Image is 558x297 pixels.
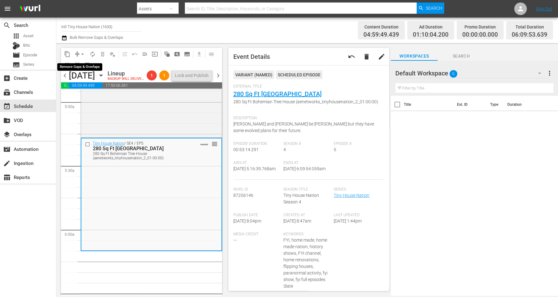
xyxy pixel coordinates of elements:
div: Scheduled Episode [276,70,322,79]
span: calendar_view_week_outlined [64,62,70,68]
span: 0 [449,67,457,80]
button: reorder [211,141,218,147]
span: chevron_right [214,72,222,79]
span: Download as CSV [192,48,204,60]
span: Schedule [3,103,11,110]
span: [DATE] 6:09:54.059am [283,166,326,171]
div: Content Duration [363,23,399,31]
span: Automation [3,146,11,153]
span: Airs At [233,161,281,166]
span: Search [438,52,484,60]
span: 5 [334,147,336,152]
span: pageview_outlined [174,51,180,57]
span: Refresh All Search Blocks [160,48,172,60]
span: Keywords [283,232,331,237]
span: arrow_drop_down [79,51,86,57]
div: 280 Sq Ft [GEOGRAPHIC_DATA] [93,146,190,151]
a: 280 Sq Ft [GEOGRAPHIC_DATA] [233,90,322,98]
span: VARIANT [200,141,208,146]
a: Tiny House Nation [334,193,369,198]
span: Tiny House Nation Season 4 [283,193,319,204]
span: autorenew_outlined [89,51,96,57]
button: Lock and Publish [172,70,212,81]
div: Promo Duration [462,23,498,31]
span: Ingestion [3,160,11,167]
span: content_copy [64,51,70,57]
span: more_vert [546,69,553,77]
span: subtitles_outlined [184,51,190,57]
span: edit [378,53,385,60]
span: 04:59:49.439 [363,31,399,38]
span: 00:00:00.000 [462,31,498,38]
span: Ends At [283,161,331,166]
span: Asset [23,33,33,39]
div: VARIANT ( NAMED ) [233,70,274,79]
span: Month Calendar View [72,60,82,70]
span: VOD [3,117,11,124]
div: Lineup [108,70,144,77]
span: FYI, home made, home made nation, history shows, FYI channel, home renovations, flipping houses, ... [283,238,327,289]
span: 280 Sq Ft Bohemian Tree House (aenetworks_tinyhousenation_2_01:00:00) [233,99,381,105]
div: / SE4 / EP5: [93,141,190,160]
button: edit [374,49,389,64]
span: --- [233,238,237,243]
span: date_range_outlined [74,62,80,68]
span: menu_open [142,51,148,57]
span: 00:53:14.291 [233,147,259,152]
span: chevron_left [61,72,69,79]
span: playlist_remove_outlined [109,51,116,57]
div: Lock and Publish [175,70,209,81]
img: ans4CAIJ8jUAAAAAAAAAAAAAAAAAAAAAAAAgQb4GAAAAAAAAAAAAAAAAAAAAAAAAJMjXAAAAAAAAAAAAAAAAAAAAAAAAgAT5G... [15,2,45,16]
th: Ext. ID [453,96,486,113]
span: 01:10:04.200 [61,82,69,89]
span: Episode [13,51,20,59]
span: 87256146 [233,193,253,198]
span: Series [23,61,34,68]
span: Update Metadata from Key Asset [150,49,160,59]
span: Bits [23,42,30,49]
span: Season # [283,141,331,146]
span: [DATE] 8:47am [283,218,311,223]
span: Clear Lineup [108,49,118,59]
span: Create [3,74,11,82]
a: Sign Out [536,6,552,11]
span: menu [4,5,11,13]
span: Day Calendar View [204,48,216,60]
span: [DATE] 5:16:39.768am [233,166,276,171]
span: input [152,51,158,57]
span: Reports [3,174,11,181]
span: delete [363,53,370,60]
th: Duration [504,96,541,113]
span: Wurl Id [233,187,281,192]
span: Series [334,187,381,192]
span: Episode Duration [233,141,281,146]
div: BACKUP WILL DELIVER: [DATE] 4a (local) [108,77,144,81]
span: Search [3,22,11,29]
span: toggle_off [94,62,100,68]
span: Last Updated [334,213,381,218]
span: Channels [3,89,11,96]
span: 01:10:04.200 [413,31,449,38]
div: Total Duration [512,23,547,31]
th: Title [404,96,453,113]
span: Customize Events [118,48,130,60]
span: Episode [23,52,37,58]
span: Created At [283,213,331,218]
span: [DATE] 8:04pm [233,218,261,223]
span: Overlays [3,131,11,138]
button: delete [359,49,374,64]
span: compress [74,51,80,57]
span: Description: [233,116,381,121]
div: [DATE] [69,70,95,81]
span: Search [426,3,442,14]
span: 4 [283,147,286,152]
span: Select an event to delete [98,49,108,59]
span: [PERSON_NAME] and [PERSON_NAME] be [PERSON_NAME] but they have some evolved plans for their future. [233,121,374,133]
button: more_vert [546,66,553,81]
span: Copy Lineup [62,49,72,59]
span: preview_outlined [84,62,90,68]
span: Series [13,61,20,69]
span: 1 [147,73,157,78]
div: Default Workspace [395,64,547,82]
